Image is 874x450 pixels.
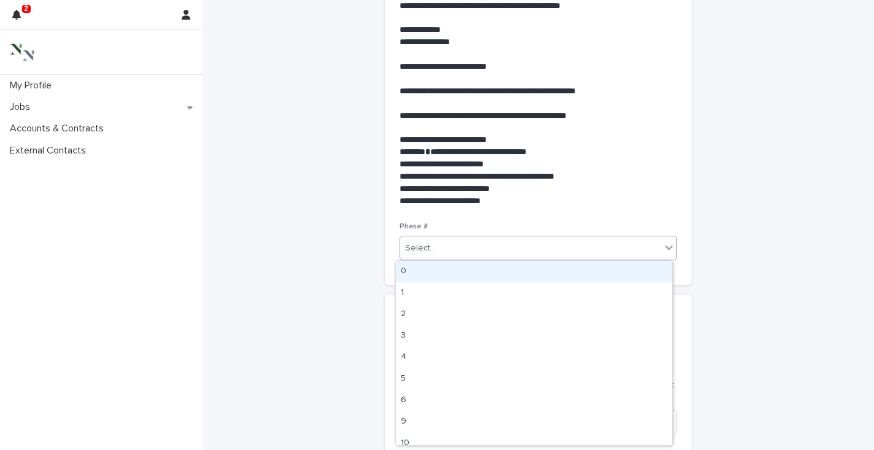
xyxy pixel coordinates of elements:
[396,304,672,325] div: 2
[405,242,436,255] div: Select...
[396,325,672,347] div: 3
[12,7,28,29] div: 2
[24,4,28,13] p: 2
[10,40,34,64] img: 3bAFpBnQQY6ys9Fa9hsD
[400,223,428,230] span: Phase #
[5,101,40,113] p: Jobs
[5,80,61,91] p: My Profile
[5,145,96,157] p: External Contacts
[396,411,672,433] div: 9
[5,123,114,134] p: Accounts & Contracts
[396,390,672,411] div: 6
[396,368,672,390] div: 5
[396,347,672,368] div: 4
[396,261,672,282] div: 0
[396,282,672,304] div: 1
